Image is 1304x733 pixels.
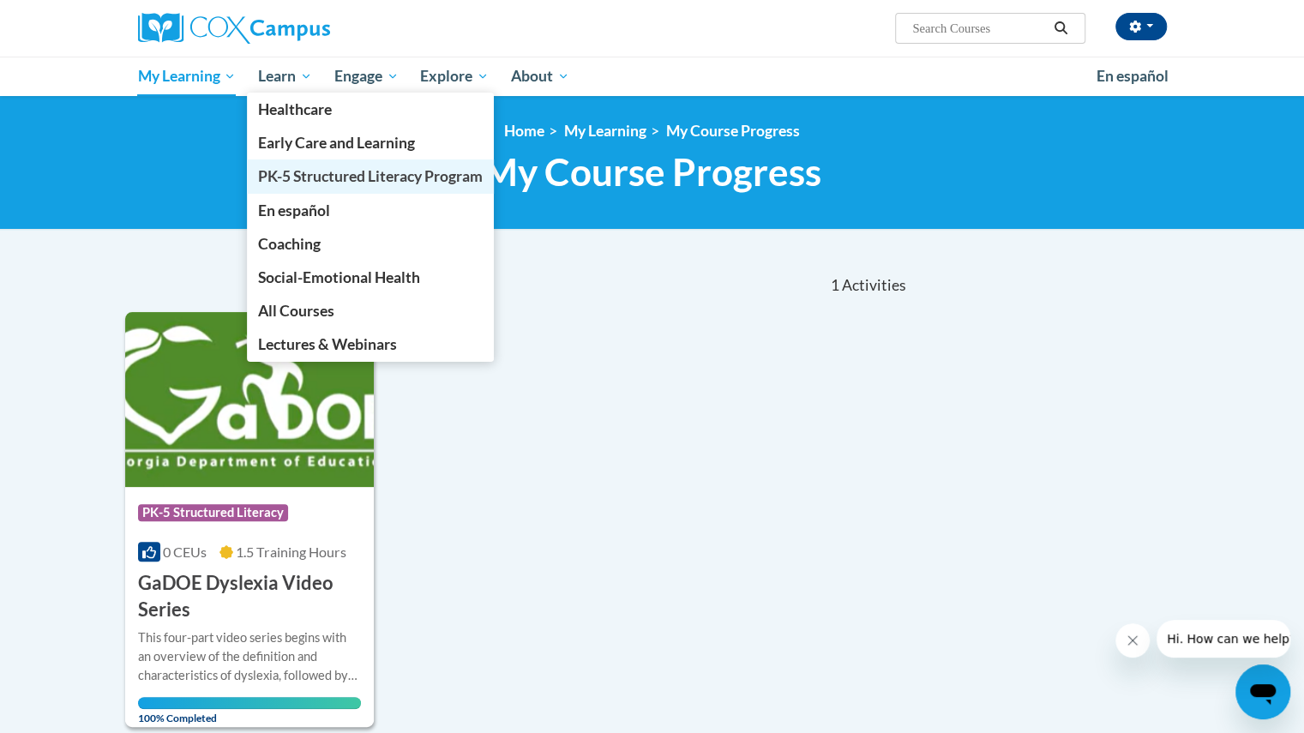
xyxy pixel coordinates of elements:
span: Social-Emotional Health [258,268,420,286]
iframe: Close message [1115,623,1150,658]
span: PK-5 Structured Literacy [138,504,288,521]
span: Coaching [258,235,321,253]
a: Explore [409,57,500,96]
a: My Learning [564,122,646,140]
span: PK-5 Structured Literacy Program [258,167,483,185]
button: Account Settings [1115,13,1167,40]
input: Search Courses [910,18,1048,39]
a: My Course Progress [666,122,800,140]
a: Learn [247,57,323,96]
span: 1.5 Training Hours [236,544,346,560]
a: Lectures & Webinars [247,327,494,361]
img: Cox Campus [138,13,330,44]
a: En español [247,194,494,227]
span: En español [1097,67,1169,85]
div: Your progress [138,697,362,709]
a: My Learning [127,57,248,96]
span: 100% Completed [138,697,362,724]
a: Early Care and Learning [247,126,494,159]
a: Healthcare [247,93,494,126]
img: Course Logo [125,312,375,487]
div: Main menu [112,57,1193,96]
a: Course LogoPK-5 Structured Literacy0 CEUs1.5 Training Hours GaDOE Dyslexia Video SeriesThis four-... [125,312,375,727]
span: En español [258,201,330,219]
span: Explore [420,66,489,87]
a: En español [1085,58,1180,94]
span: Activities [842,276,906,295]
span: 0 CEUs [163,544,207,560]
iframe: Button to launch messaging window [1235,664,1290,719]
a: Engage [323,57,410,96]
span: My Course Progress [483,149,821,195]
span: Learn [258,66,312,87]
span: About [511,66,569,87]
a: About [500,57,580,96]
button: Search [1048,18,1073,39]
span: Engage [334,66,399,87]
span: My Learning [137,66,236,87]
a: PK-5 Structured Literacy Program [247,159,494,193]
a: Home [504,122,544,140]
span: Early Care and Learning [258,134,415,152]
span: Lectures & Webinars [258,335,397,353]
a: Cox Campus [138,13,464,44]
a: All Courses [247,294,494,327]
h3: GaDOE Dyslexia Video Series [138,570,362,623]
a: Coaching [247,227,494,261]
iframe: Message from company [1157,620,1290,658]
span: Healthcare [258,100,332,118]
span: 1 [830,276,838,295]
a: Social-Emotional Health [247,261,494,294]
span: All Courses [258,302,334,320]
div: This four-part video series begins with an overview of the definition and characteristics of dysl... [138,628,362,685]
span: Hi. How can we help? [10,12,139,26]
